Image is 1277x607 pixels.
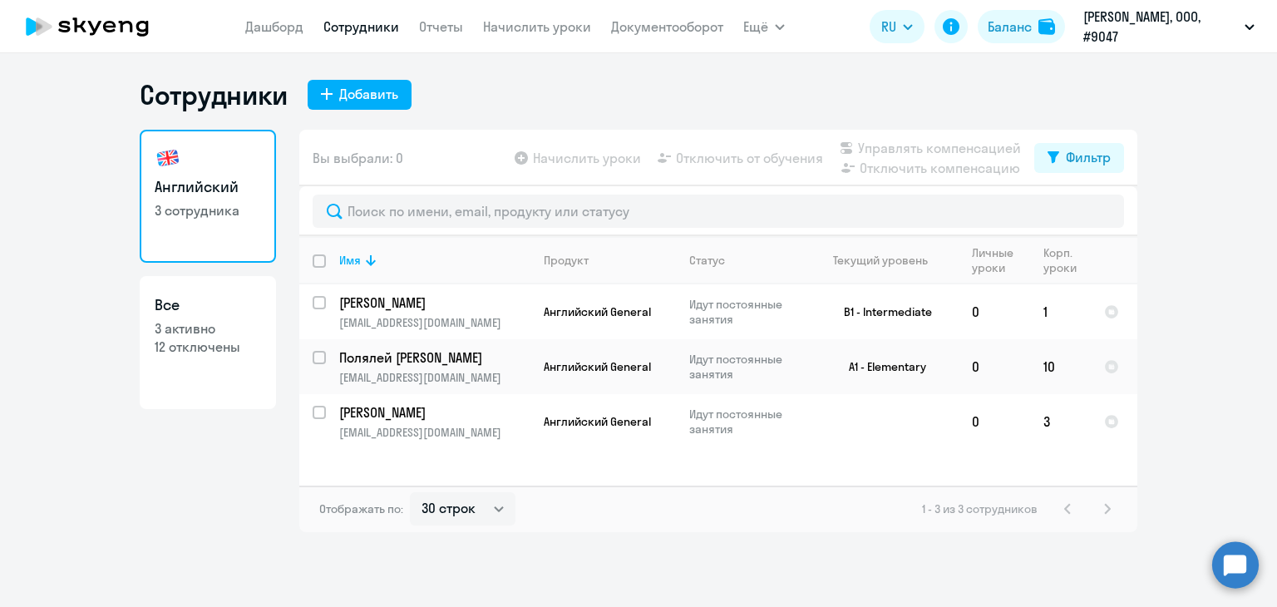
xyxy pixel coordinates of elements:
[245,18,303,35] a: Дашборд
[339,253,530,268] div: Имя
[743,10,785,43] button: Ещё
[1030,394,1091,449] td: 3
[689,253,803,268] div: Статус
[1066,147,1111,167] div: Фильтр
[1043,245,1090,275] div: Корп. уроки
[339,370,530,385] p: [EMAIL_ADDRESS][DOMAIN_NAME]
[959,339,1030,394] td: 0
[339,253,361,268] div: Имя
[1034,143,1124,173] button: Фильтр
[689,253,725,268] div: Статус
[544,253,589,268] div: Продукт
[339,294,530,312] a: [PERSON_NAME]
[155,319,261,338] p: 3 активно
[544,304,651,319] span: Английский General
[972,245,1029,275] div: Личные уроки
[611,18,723,35] a: Документооборот
[1030,284,1091,339] td: 1
[339,294,527,312] p: [PERSON_NAME]
[155,176,261,198] h3: Английский
[319,501,403,516] span: Отображать по:
[339,348,527,367] p: Полялей [PERSON_NAME]
[959,394,1030,449] td: 0
[1083,7,1238,47] p: [PERSON_NAME], ООО, #9047
[155,294,261,316] h3: Все
[323,18,399,35] a: Сотрудники
[804,284,959,339] td: B1 - Intermediate
[339,84,398,104] div: Добавить
[339,403,530,422] a: [PERSON_NAME]
[804,339,959,394] td: A1 - Elementary
[959,284,1030,339] td: 0
[339,315,530,330] p: [EMAIL_ADDRESS][DOMAIN_NAME]
[817,253,958,268] div: Текущий уровень
[1075,7,1263,47] button: [PERSON_NAME], ООО, #9047
[988,17,1032,37] div: Баланс
[339,425,530,440] p: [EMAIL_ADDRESS][DOMAIN_NAME]
[140,276,276,409] a: Все3 активно12 отключены
[978,10,1065,43] button: Балансbalance
[881,17,896,37] span: RU
[743,17,768,37] span: Ещё
[1038,18,1055,35] img: balance
[140,130,276,263] a: Английский3 сотрудника
[544,359,651,374] span: Английский General
[1043,245,1079,275] div: Корп. уроки
[689,407,803,437] p: Идут постоянные занятия
[1030,339,1091,394] td: 10
[870,10,924,43] button: RU
[155,201,261,220] p: 3 сотрудника
[544,414,651,429] span: Английский General
[419,18,463,35] a: Отчеты
[313,148,403,168] span: Вы выбрали: 0
[339,348,530,367] a: Полялей [PERSON_NAME]
[313,195,1124,228] input: Поиск по имени, email, продукту или статусу
[483,18,591,35] a: Начислить уроки
[689,297,803,327] p: Идут постоянные занятия
[922,501,1038,516] span: 1 - 3 из 3 сотрудников
[833,253,928,268] div: Текущий уровень
[308,80,412,110] button: Добавить
[339,403,527,422] p: [PERSON_NAME]
[689,352,803,382] p: Идут постоянные занятия
[155,338,261,356] p: 12 отключены
[155,145,181,171] img: english
[972,245,1018,275] div: Личные уроки
[544,253,675,268] div: Продукт
[140,78,288,111] h1: Сотрудники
